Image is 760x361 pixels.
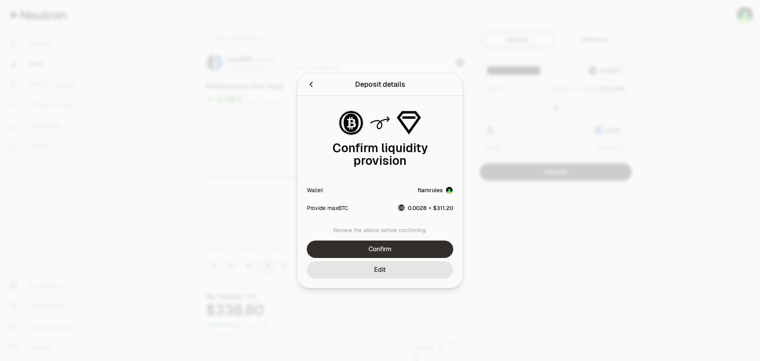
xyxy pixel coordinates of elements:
[307,241,453,258] button: Confirm
[418,186,443,194] div: flarnrules
[307,226,453,234] div: Review the above before confirming.
[307,79,315,90] button: Back
[307,186,323,194] div: Wallet
[446,187,452,193] img: Account Image
[339,111,363,135] img: maxBTC Logo
[355,79,405,90] div: Deposit details
[398,204,405,211] img: maxBTC Logo
[307,142,453,167] div: Confirm liquidity provision
[418,186,453,194] button: flarnrulesAccount Image
[307,204,348,212] div: Provide maxBTC
[307,261,453,279] button: Edit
